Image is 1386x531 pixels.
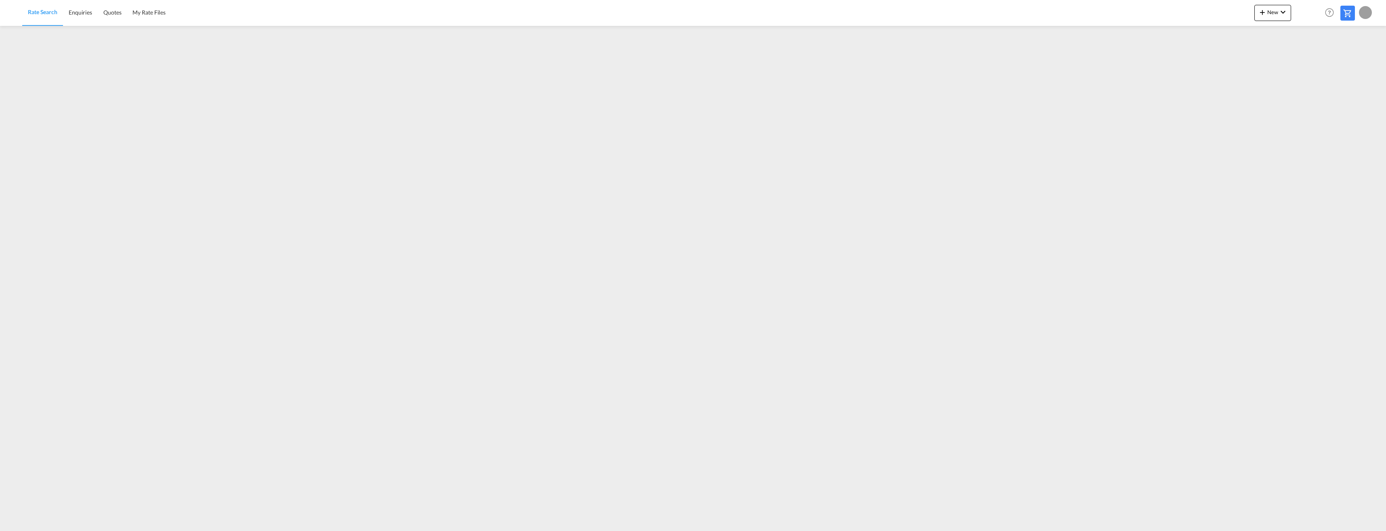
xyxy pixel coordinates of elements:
[1258,7,1267,17] md-icon: icon-plus 400-fg
[132,9,166,16] span: My Rate Files
[28,8,57,15] span: Rate Search
[1323,6,1340,20] div: Help
[1254,5,1291,21] button: icon-plus 400-fgNewicon-chevron-down
[1323,6,1336,19] span: Help
[69,9,92,16] span: Enquiries
[1258,9,1288,15] span: New
[103,9,121,16] span: Quotes
[1278,7,1288,17] md-icon: icon-chevron-down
